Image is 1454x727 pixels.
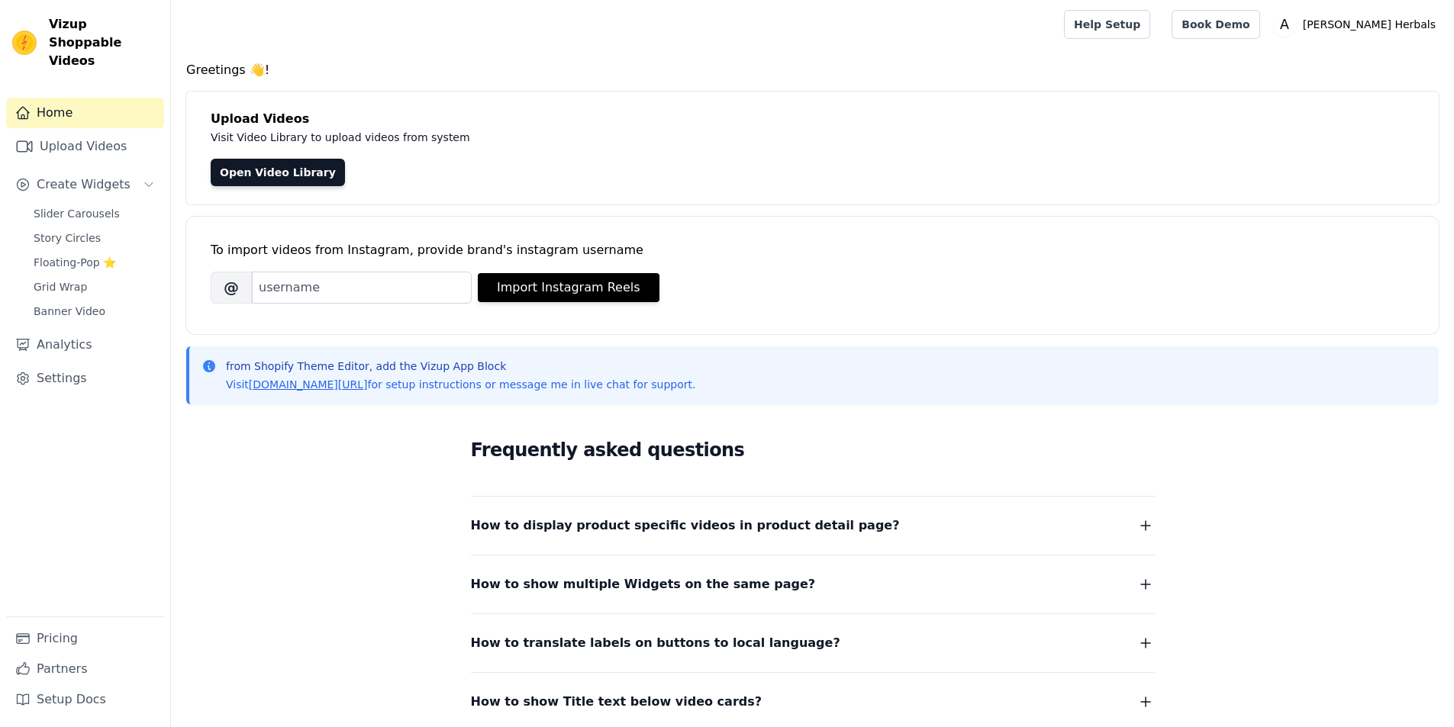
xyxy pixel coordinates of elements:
[226,359,695,374] p: from Shopify Theme Editor, add the Vizup App Block
[6,363,164,394] a: Settings
[471,691,1155,713] button: How to show Title text below video cards?
[24,252,164,273] a: Floating-Pop ⭐
[249,378,368,391] a: [DOMAIN_NAME][URL]
[12,31,37,55] img: Vizup
[478,273,659,302] button: Import Instagram Reels
[471,632,1155,654] button: How to translate labels on buttons to local language?
[6,131,164,162] a: Upload Videos
[34,255,116,270] span: Floating-Pop ⭐
[226,377,695,392] p: Visit for setup instructions or message me in live chat for support.
[1064,10,1150,39] a: Help Setup
[37,175,131,194] span: Create Widgets
[186,61,1439,79] h4: Greetings 👋!
[6,623,164,654] a: Pricing
[471,632,840,654] span: How to translate labels on buttons to local language?
[24,276,164,298] a: Grid Wrap
[6,684,164,715] a: Setup Docs
[1280,17,1289,32] text: A
[252,272,472,304] input: username
[471,515,900,536] span: How to display product specific videos in product detail page?
[6,98,164,128] a: Home
[471,574,816,595] span: How to show multiple Widgets on the same page?
[6,654,164,684] a: Partners
[24,301,164,322] a: Banner Video
[34,279,87,294] span: Grid Wrap
[24,203,164,224] a: Slider Carousels
[24,227,164,249] a: Story Circles
[1172,10,1259,39] a: Book Demo
[471,691,762,713] span: How to show Title text below video cards?
[211,128,895,146] p: Visit Video Library to upload videos from system
[471,574,1155,595] button: How to show multiple Widgets on the same page?
[34,230,101,246] span: Story Circles
[471,515,1155,536] button: How to display product specific videos in product detail page?
[34,206,120,221] span: Slider Carousels
[1297,11,1442,38] p: [PERSON_NAME] Herbals
[6,169,164,200] button: Create Widgets
[211,241,1414,259] div: To import videos from Instagram, provide brand's instagram username
[34,304,105,319] span: Banner Video
[49,15,158,70] span: Vizup Shoppable Videos
[471,435,1155,465] h2: Frequently asked questions
[211,272,252,304] span: @
[211,159,345,186] a: Open Video Library
[211,110,1414,128] h4: Upload Videos
[6,330,164,360] a: Analytics
[1272,11,1442,38] button: A [PERSON_NAME] Herbals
